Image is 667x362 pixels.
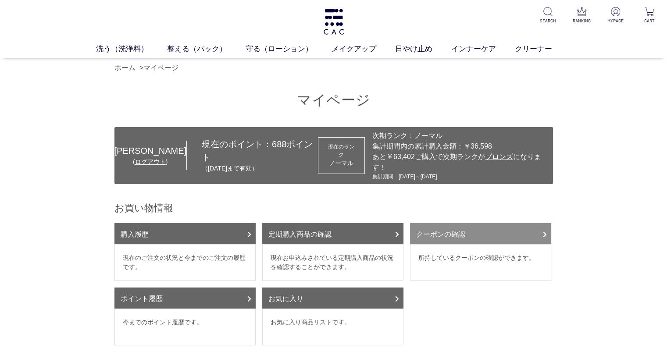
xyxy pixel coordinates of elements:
a: マイページ [143,64,178,71]
a: 購入履歴 [114,223,256,244]
span: ブロンズ [485,153,513,160]
img: logo [322,9,345,35]
div: 集計期間：[DATE]～[DATE] [372,173,549,181]
div: 次期ランク：ノーマル [372,131,549,141]
a: 洗う（洗浄料） [96,43,167,55]
a: 定期購入商品の確認 [262,223,403,244]
a: ホーム [114,64,136,71]
p: MYPAGE [605,18,626,24]
li: > [139,63,181,73]
a: 守る（ローション） [246,43,332,55]
dt: 現在のランク [326,143,357,159]
div: あと￥63,402ご購入で次期ランクが になります！ [372,152,549,173]
div: ( ) [114,157,186,167]
a: CART [638,7,660,24]
a: 整える（パック） [167,43,246,55]
div: ノーマル [326,159,357,168]
a: クーポンの確認 [410,223,551,244]
h2: お買い物情報 [114,202,553,214]
a: メイクアップ [332,43,395,55]
a: 日やけ止め [395,43,451,55]
div: [PERSON_NAME] [114,144,186,157]
a: ログアウト [135,158,166,165]
div: 集計期間内の累計購入金額：￥36,598 [372,141,549,152]
p: （[DATE]まで有効） [202,164,318,173]
a: RANKING [571,7,592,24]
p: SEARCH [537,18,559,24]
dd: 現在のご注文の状況と今までのご注文の履歴です。 [114,244,256,281]
a: お気に入り [262,287,403,309]
p: CART [638,18,660,24]
h1: マイページ [114,91,553,110]
dd: お気に入り商品リストです。 [262,309,403,345]
a: SEARCH [537,7,559,24]
dd: 今までのポイント履歴です。 [114,309,256,345]
div: 現在のポイント： ポイント [187,138,318,173]
a: インナーケア [451,43,515,55]
a: ポイント履歴 [114,287,256,309]
span: 688 [272,139,286,149]
a: クリーナー [515,43,571,55]
a: MYPAGE [605,7,626,24]
dd: 現在お申込みされている定期購入商品の状況を確認することができます。 [262,244,403,281]
p: RANKING [571,18,592,24]
dd: 所持しているクーポンの確認ができます。 [410,244,551,281]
